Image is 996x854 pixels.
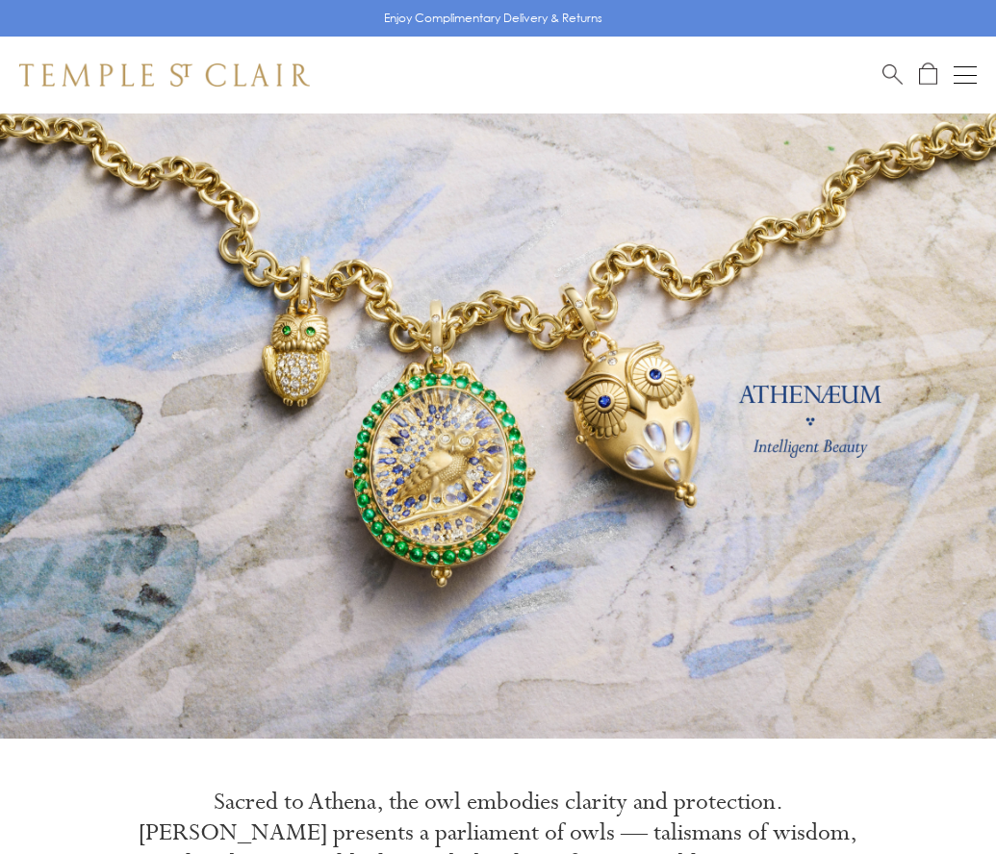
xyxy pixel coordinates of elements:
button: Open navigation [954,63,977,87]
a: Open Shopping Bag [919,63,937,87]
a: Search [882,63,903,87]
img: Temple St. Clair [19,63,310,87]
p: Enjoy Complimentary Delivery & Returns [384,9,602,28]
